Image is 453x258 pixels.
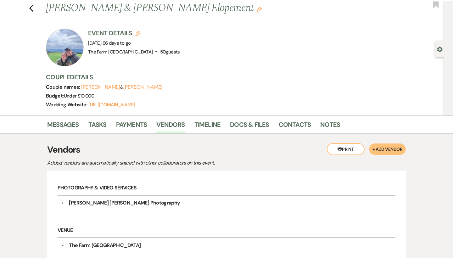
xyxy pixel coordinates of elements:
[47,120,79,133] a: Messages
[437,46,443,52] button: Open lead details
[369,143,406,155] button: + Add Vendor
[123,85,162,90] button: [PERSON_NAME]
[59,244,66,247] button: ▼
[69,242,141,249] div: The Farm [GEOGRAPHIC_DATA]
[81,85,120,90] button: [PERSON_NAME]
[320,120,340,133] a: Notes
[327,143,365,155] button: Print
[46,1,328,16] h1: [PERSON_NAME] & [PERSON_NAME] Elopement
[69,199,180,207] div: [PERSON_NAME] [PERSON_NAME] Photography
[194,120,221,133] a: Timeline
[279,120,311,133] a: Contacts
[257,6,262,12] button: Edit
[46,73,398,81] h3: Couple Details
[88,29,180,37] h3: Event Details
[46,93,64,99] span: Budget:
[88,102,135,108] a: [URL][DOMAIN_NAME]
[160,49,180,55] span: 50 guests
[47,159,267,167] p: Added vendors are automatically shared with other collaborators on this event.
[58,181,395,196] h6: Photography & Video Services
[116,120,147,133] a: Payments
[64,93,94,99] span: Under $10,000
[230,120,269,133] a: Docs & Files
[88,49,153,55] span: The Farm [GEOGRAPHIC_DATA]
[46,84,81,90] span: Couple names:
[59,201,66,205] button: ▼
[58,223,395,238] h6: Venue
[103,40,131,46] span: 66 days to go
[81,84,162,90] span: &
[156,120,185,133] a: Vendors
[88,40,131,46] span: [DATE]
[46,101,88,108] span: Wedding Website:
[88,120,107,133] a: Tasks
[47,143,406,156] h3: Vendors
[101,40,131,46] span: |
